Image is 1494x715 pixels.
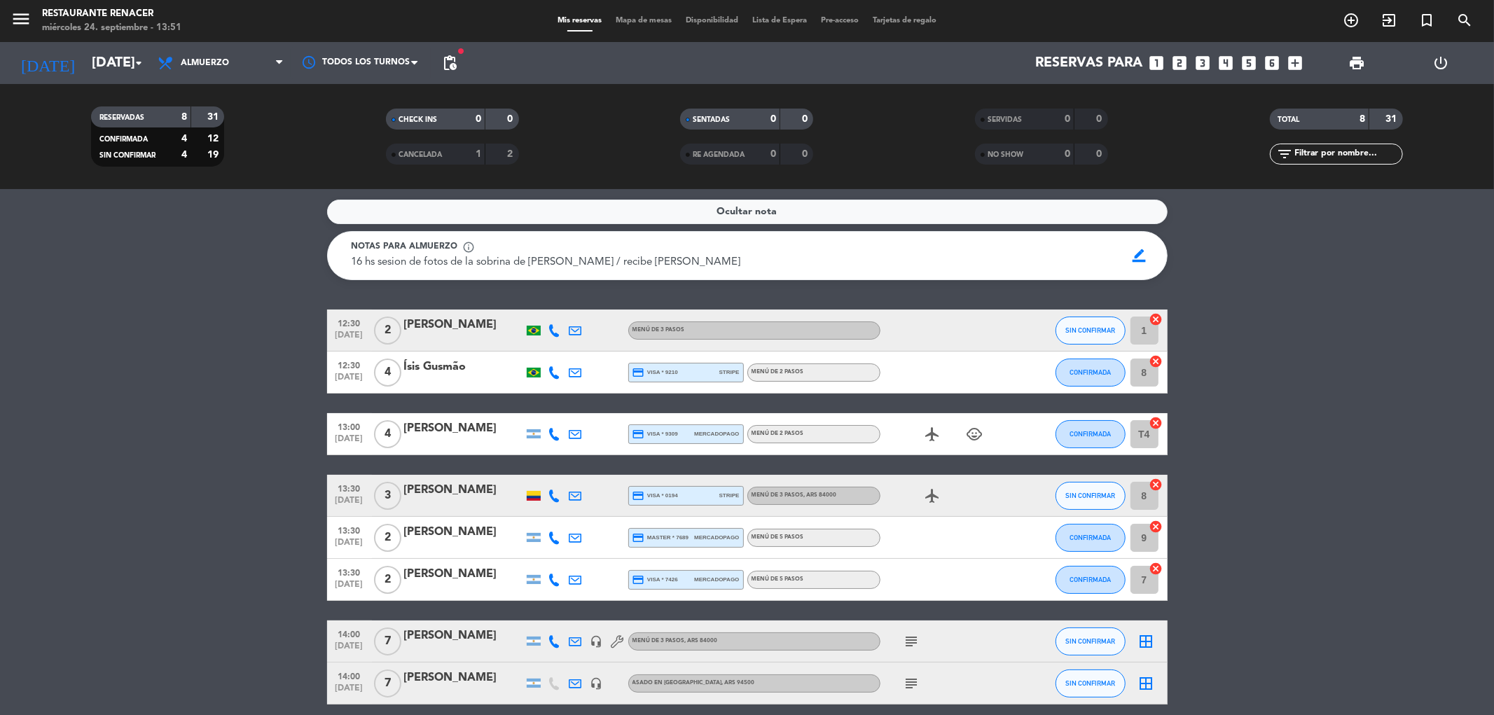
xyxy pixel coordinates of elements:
div: Restaurante Renacer [42,7,181,21]
span: 12:30 [332,356,367,373]
span: info_outline [463,241,476,254]
div: [PERSON_NAME] [404,669,523,687]
span: SIN CONFIRMAR [1065,492,1115,499]
i: menu [11,8,32,29]
button: SIN CONFIRMAR [1056,317,1126,345]
strong: 0 [507,114,516,124]
i: filter_list [1277,146,1294,162]
i: add_circle_outline [1343,12,1360,29]
span: 3 [374,482,401,510]
span: MENÚ DE 2 PASOS [752,431,804,436]
span: Mapa de mesas [609,17,679,25]
i: subject [904,633,920,650]
button: SIN CONFIRMAR [1056,482,1126,510]
span: 14:00 [332,625,367,641]
span: SIN CONFIRMAR [99,152,155,159]
span: mercadopago [694,429,739,438]
span: NO SHOW [988,151,1023,158]
span: [DATE] [332,373,367,389]
div: Ísis Gusmão [404,358,523,376]
i: add_box [1287,54,1305,72]
span: 14:00 [332,667,367,683]
span: print [1348,55,1365,71]
strong: 0 [1065,149,1070,159]
span: fiber_manual_record [457,47,465,55]
span: SIN CONFIRMAR [1065,679,1115,687]
span: , ARS 84000 [685,638,718,644]
span: Mis reservas [551,17,609,25]
span: 16 hs sesion de fotos de la sobrina de [PERSON_NAME] / recibe [PERSON_NAME] [352,257,741,268]
i: looks_6 [1264,54,1282,72]
span: SIN CONFIRMAR [1065,326,1115,334]
div: [PERSON_NAME] [404,419,523,438]
strong: 8 [181,112,187,122]
span: 4 [374,359,401,387]
i: airplanemode_active [925,426,941,443]
i: border_all [1138,633,1155,650]
strong: 0 [802,149,810,159]
i: cancel [1149,478,1163,492]
span: Notas para almuerzo [352,240,458,254]
strong: 1 [476,149,481,159]
span: MENÚ DE 3 PASOS [752,492,837,498]
div: miércoles 24. septiembre - 13:51 [42,21,181,35]
span: pending_actions [441,55,458,71]
span: [DATE] [332,641,367,658]
button: CONFIRMADA [1056,359,1126,387]
div: [PERSON_NAME] [404,565,523,583]
span: 7 [374,627,401,655]
span: ASADO EN [GEOGRAPHIC_DATA] [632,680,755,686]
span: 13:30 [332,480,367,496]
span: [DATE] [332,538,367,554]
i: child_care [967,426,983,443]
strong: 0 [1097,149,1105,159]
span: , ARS 94500 [722,680,755,686]
i: credit_card [632,490,645,502]
span: Ocultar nota [717,204,777,220]
i: headset_mic [590,677,603,690]
i: arrow_drop_down [130,55,147,71]
span: 2 [374,524,401,552]
strong: 4 [181,150,187,160]
span: Pre-acceso [814,17,866,25]
i: credit_card [632,532,645,544]
span: 12:30 [332,314,367,331]
span: 4 [374,420,401,448]
strong: 0 [1097,114,1105,124]
button: menu [11,8,32,34]
div: [PERSON_NAME] [404,316,523,334]
span: mercadopago [694,575,739,584]
span: CONFIRMADA [1070,368,1111,376]
span: SENTADAS [693,116,730,123]
i: cancel [1149,354,1163,368]
i: subject [904,675,920,692]
span: MENÚ DE 3 PASOS [632,327,685,333]
span: master * 7689 [632,532,689,544]
i: cancel [1149,312,1163,326]
span: stripe [719,491,740,500]
button: CONFIRMADA [1056,566,1126,594]
span: Disponibilidad [679,17,745,25]
i: cancel [1149,562,1163,576]
span: MENÚ DE 5 PASOS [752,576,804,582]
span: [DATE] [332,683,367,700]
span: CONFIRMADA [1070,576,1111,583]
i: exit_to_app [1381,12,1397,29]
span: , ARS 84000 [804,492,837,498]
span: CONFIRMADA [1070,534,1111,541]
span: border_color [1126,242,1153,269]
strong: 31 [207,112,221,122]
span: visa * 0194 [632,490,678,502]
i: border_all [1138,675,1155,692]
i: headset_mic [590,635,603,648]
i: power_settings_new [1433,55,1450,71]
span: visa * 7426 [632,574,678,586]
strong: 0 [1065,114,1070,124]
i: search [1456,12,1473,29]
span: visa * 9210 [632,366,678,379]
span: stripe [719,368,740,377]
i: turned_in_not [1418,12,1435,29]
strong: 2 [507,149,516,159]
span: Tarjetas de regalo [866,17,943,25]
strong: 12 [207,134,221,144]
